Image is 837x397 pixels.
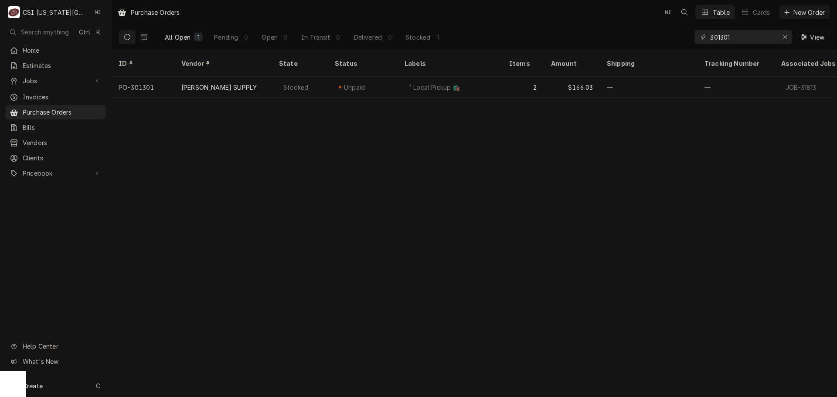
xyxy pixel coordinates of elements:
div: Open [262,33,278,42]
span: View [808,33,826,42]
button: Search anythingCtrlK [5,24,106,40]
div: Nate Ingram's Avatar [662,6,674,18]
div: Shipping [607,59,691,68]
div: Unpaid [343,83,366,92]
a: Bills [5,120,106,135]
a: Go to Pricebook [5,166,106,180]
span: Bills [23,123,102,132]
span: Search anything [21,27,69,37]
span: Jobs [23,76,88,85]
span: Help Center [23,342,101,351]
a: Vendors [5,136,106,150]
button: Erase input [778,30,792,44]
input: Keyword search [710,30,776,44]
div: NI [92,6,104,18]
div: 0 [243,33,248,42]
div: State [279,59,321,68]
div: [PERSON_NAME] SUPPLY [181,83,257,92]
span: What's New [23,357,101,366]
div: JOB-31813 [785,83,817,92]
button: New Order [779,5,830,19]
a: Purchase Orders [5,105,106,119]
a: Clients [5,151,106,165]
span: Vendors [23,138,102,147]
div: Amount [551,59,591,68]
span: Ctrl [79,27,90,37]
div: Vendor [181,59,263,68]
div: Stocked [405,33,430,42]
div: All Open [165,33,191,42]
span: Create [23,382,43,390]
div: 0 [283,33,288,42]
div: ² Local Pickup 🛍️ [408,83,461,92]
span: C [96,381,100,390]
div: Status [335,59,389,68]
div: $166.03 [544,77,600,98]
div: Pending [214,33,238,42]
div: Nate Ingram's Avatar [92,6,104,18]
span: Estimates [23,61,102,70]
span: K [96,27,100,37]
div: PO-301301 [112,77,174,98]
div: Items [509,59,535,68]
span: New Order [792,8,827,17]
div: Table [713,8,730,17]
a: Estimates [5,58,106,73]
div: Labels [405,59,495,68]
button: Open search [677,5,691,19]
div: — [697,77,774,98]
a: Go to Jobs [5,74,106,88]
div: In Transit [301,33,330,42]
button: View [796,30,830,44]
span: Home [23,46,102,55]
div: 0 [387,33,392,42]
div: C [8,6,20,18]
a: Go to Help Center [5,339,106,353]
div: CSI [US_STATE][GEOGRAPHIC_DATA] [23,8,87,17]
div: NI [662,6,674,18]
span: Invoices [23,92,102,102]
div: 2 [502,77,544,98]
span: Pricebook [23,169,88,178]
a: Go to What's New [5,354,106,369]
div: CSI Kansas City's Avatar [8,6,20,18]
div: Delivered [354,33,382,42]
span: Clients [23,153,102,163]
div: Stocked [282,83,309,92]
div: Cards [753,8,770,17]
div: 0 [336,33,341,42]
a: Home [5,43,106,58]
div: 1 [436,33,441,42]
span: Purchase Orders [23,108,102,117]
div: ID [119,59,166,68]
div: — [600,77,697,98]
div: 1 [196,33,201,42]
a: Invoices [5,90,106,104]
div: Tracking Number [704,59,767,68]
